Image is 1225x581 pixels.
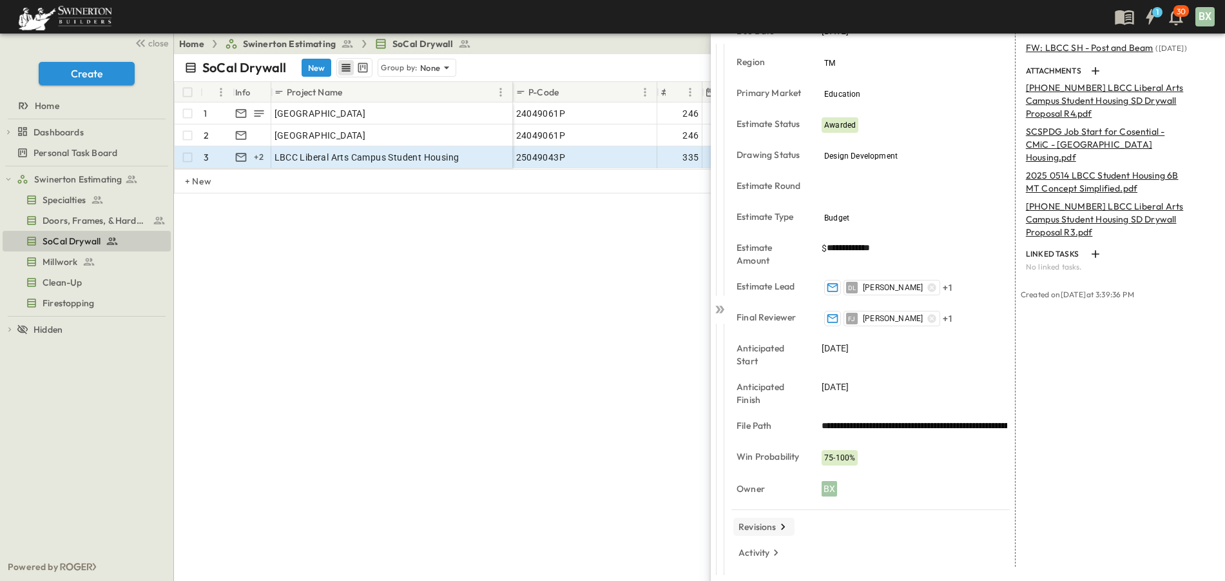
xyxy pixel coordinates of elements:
span: SoCal Drywall [43,235,101,248]
button: Create [39,62,135,85]
img: 6c363589ada0b36f064d841b69d3a419a338230e66bb0a533688fa5cc3e9e735.png [15,3,115,30]
p: P-Code [528,86,559,99]
span: Personal Task Board [34,146,117,159]
p: SoCal Drywall [202,59,286,77]
span: $ [822,242,827,255]
span: Millwork [43,255,77,268]
p: Estimate Status [737,117,804,130]
p: Group by: [381,61,418,74]
span: 25049043P [516,151,566,164]
span: TM [824,59,835,68]
div: test [3,169,171,190]
button: row view [338,60,354,75]
span: + 1 [943,312,953,325]
span: Specialties [43,193,86,206]
a: Home [179,37,204,50]
p: Region [737,55,804,68]
div: test [3,190,171,210]
span: [GEOGRAPHIC_DATA] [275,107,366,120]
span: ( [DATE] ) [1155,43,1186,53]
span: Budget [824,213,849,222]
button: Sort [345,85,359,99]
span: [DATE] [822,342,849,355]
button: Revisions [733,518,795,536]
button: New [302,59,331,77]
p: Drawing Status [737,148,804,161]
p: Estimate Type [737,210,804,223]
span: Doors, Frames, & Hardware [43,214,148,227]
span: Created on [DATE] at 3:39:36 PM [1021,290,1134,299]
p: + New [185,175,193,188]
button: Sort [561,85,575,99]
nav: breadcrumbs [179,37,479,50]
h6: 1 [1156,7,1159,17]
span: Home [35,99,59,112]
p: Owner [737,482,804,495]
div: test [3,251,171,272]
p: Revisions [738,520,776,533]
span: Clean-Up [43,276,82,289]
p: 3 [204,151,209,164]
p: 2025 0514 LBCC Student Housing 6B MT Concept Simplified.pdf [1026,169,1189,195]
div: test [3,293,171,313]
p: [PHONE_NUMBER] LBCC Liberal Arts Campus Student Housing SD Drywall Proposal R3.pdf [1026,200,1189,239]
p: Anticipated Finish [737,380,804,406]
p: 1 [204,107,207,120]
p: Final Reviewer [737,311,804,324]
p: Estimate Round [737,179,804,192]
p: ATTACHMENTS [1026,66,1085,76]
span: + 1 [943,281,953,294]
span: [PERSON_NAME] [863,282,923,293]
button: Activity [733,544,787,562]
p: [PHONE_NUMBER] LBCC Liberal Arts Campus Student Housing SD Drywall Proposal R4.pdf [1026,81,1189,120]
button: Menu [493,84,508,100]
span: SoCal Drywall [392,37,453,50]
button: kanban view [354,60,371,75]
p: Anticipated Start [737,342,804,368]
span: FJ [848,319,855,319]
div: BX [822,481,837,497]
span: Firestopping [43,297,94,310]
p: 30 [1177,6,1186,17]
span: [GEOGRAPHIC_DATA] [275,129,366,142]
p: LINKED TASKS [1026,249,1085,259]
div: BX [1195,7,1215,26]
span: FW: LBCC SH - Post and Beam [1026,42,1153,54]
span: 75-100% [824,453,855,462]
p: 2 [204,129,209,142]
span: Hidden [34,323,63,336]
span: Awarded [824,121,856,130]
div: # [200,82,233,103]
span: Swinerton Estimating [243,37,336,50]
span: DL [848,288,856,288]
button: Menu [637,84,653,100]
div: table view [336,58,372,77]
p: Activity [738,546,769,559]
div: test [3,272,171,293]
p: Estimate Amount [737,241,804,267]
span: Education [824,90,861,99]
button: Sort [668,85,682,99]
span: close [148,37,168,50]
button: Menu [213,84,229,100]
span: [DATE] [822,380,849,393]
div: test [3,210,171,231]
p: Win Probability [737,450,804,463]
div: Info [235,74,251,110]
span: [PERSON_NAME] [863,313,923,324]
span: Dashboards [34,126,84,139]
p: No linked tasks. [1026,262,1207,272]
div: Info [233,82,271,103]
p: None [420,61,441,74]
span: 24049061P [516,107,566,120]
p: File Path [737,419,804,432]
p: Project Name [287,86,342,99]
span: 24049061P [516,129,566,142]
div: + 2 [251,150,267,165]
p: Primary Market [737,86,804,99]
span: LBCC Liberal Arts Campus Student Housing [275,151,459,164]
p: SCSPDG Job Start for Cosential - CMiC - [GEOGRAPHIC_DATA] Housing.pdf [1026,125,1189,164]
span: Swinerton Estimating [34,173,122,186]
div: test [3,143,171,163]
button: Sort [206,85,220,99]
